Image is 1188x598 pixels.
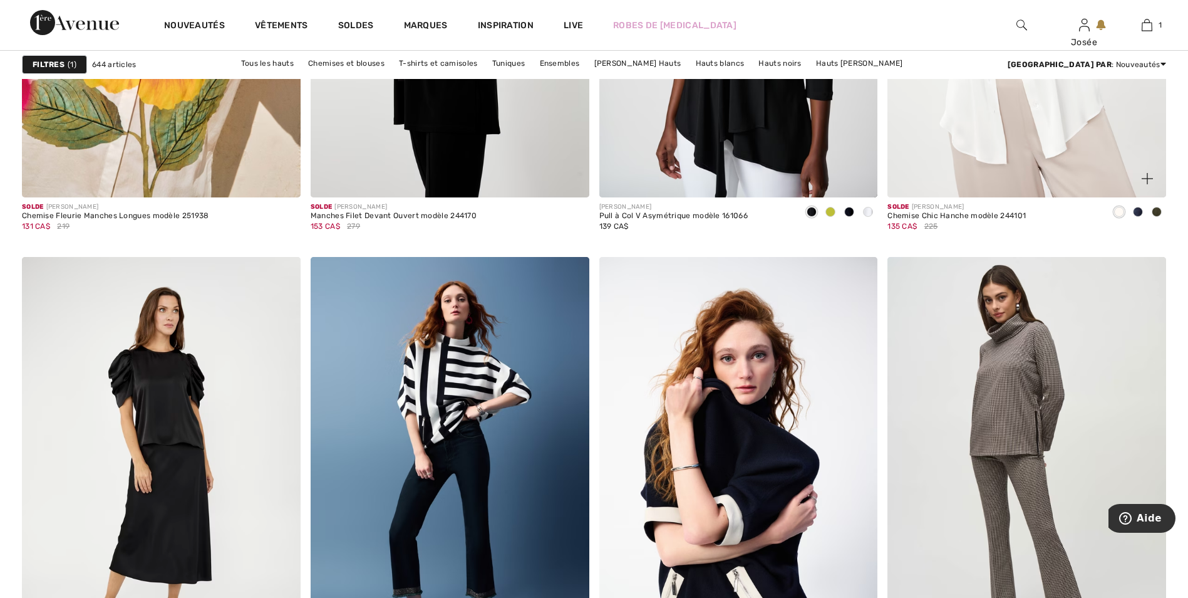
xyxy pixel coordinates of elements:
[302,55,391,71] a: Chemises et blouses
[30,10,119,35] img: 1ère Avenue
[1110,202,1129,223] div: Vanilla 30
[1142,173,1153,184] img: plus_v2.svg
[1008,59,1166,70] div: : Nouveautés
[1079,19,1090,31] a: Se connecter
[338,20,374,33] a: Soldes
[486,55,531,71] a: Tuniques
[22,222,50,231] span: 131 CA$
[599,222,629,231] span: 139 CA$
[22,212,209,221] div: Chemise Fleurie Manches Longues modèle 251938
[534,55,586,71] a: Ensembles
[887,202,1026,212] div: [PERSON_NAME]
[802,202,821,223] div: Black
[57,221,70,232] span: 219
[924,221,938,232] span: 225
[164,20,225,33] a: Nouveautés
[887,203,909,211] span: Solde
[347,221,360,232] span: 279
[599,212,748,221] div: Pull à Col V Asymétrique modèle 161066
[810,55,909,71] a: Hauts [PERSON_NAME]
[393,55,483,71] a: T-shirts et camisoles
[690,55,751,71] a: Hauts blancs
[821,202,840,223] div: Wasabi
[752,55,807,71] a: Hauts noirs
[1053,36,1115,49] div: Josée
[1159,19,1162,31] span: 1
[92,59,137,70] span: 644 articles
[235,55,300,71] a: Tous les hauts
[478,20,534,33] span: Inspiration
[887,222,917,231] span: 135 CA$
[33,59,65,70] strong: Filtres
[599,202,748,212] div: [PERSON_NAME]
[255,20,308,33] a: Vêtements
[22,202,209,212] div: [PERSON_NAME]
[1079,18,1090,33] img: Mes infos
[1142,18,1152,33] img: Mon panier
[404,20,448,33] a: Marques
[1147,202,1166,223] div: Iguana
[1008,60,1112,69] strong: [GEOGRAPHIC_DATA] par
[588,55,688,71] a: [PERSON_NAME] Hauts
[68,59,76,70] span: 1
[1116,18,1177,33] a: 1
[859,202,877,223] div: Vanilla 30
[311,212,477,221] div: Manches Filet Devant Ouvert modèle 244170
[1016,18,1027,33] img: recherche
[613,19,736,32] a: Robes de [MEDICAL_DATA]
[1108,504,1175,535] iframe: Ouvre un widget dans lequel vous pouvez trouver plus d’informations
[22,203,44,211] span: Solde
[887,212,1026,221] div: Chemise Chic Hanche modèle 244101
[840,202,859,223] div: Midnight Blue 40
[311,202,477,212] div: [PERSON_NAME]
[311,222,340,231] span: 153 CA$
[311,203,333,211] span: Solde
[1129,202,1147,223] div: Midnight Blue
[564,19,583,32] a: Live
